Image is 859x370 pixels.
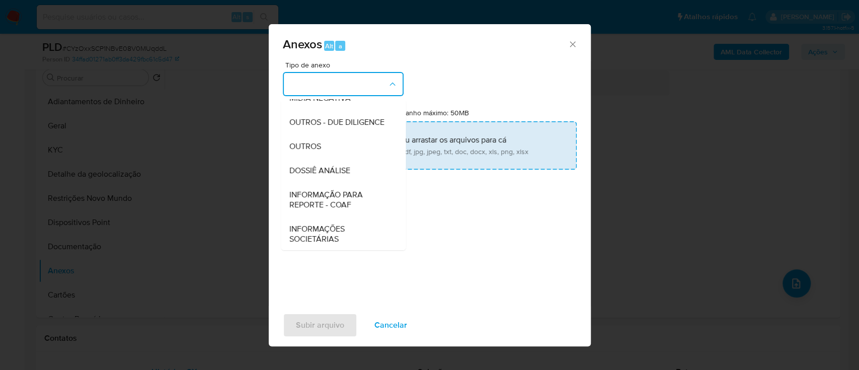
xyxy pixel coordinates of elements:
button: Cancelar [361,313,420,337]
span: Anexos [283,35,322,53]
span: OUTROS - DUE DILIGENCE [289,117,384,127]
span: Tipo de anexo [285,61,406,68]
span: OUTROS [289,141,321,152]
label: Tamanho máximo: 50MB [393,108,469,117]
span: MIDIA NEGATIVA [289,93,350,103]
span: DOSSIÊ ANÁLISE [289,166,350,176]
span: Alt [325,41,333,51]
button: Fechar [568,39,577,48]
span: Cancelar [374,314,407,336]
span: a [339,41,342,51]
span: INFORMAÇÕES SOCIETÁRIAS [289,224,392,244]
span: INFORMAÇÃO PARA REPORTE - COAF [289,190,392,210]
